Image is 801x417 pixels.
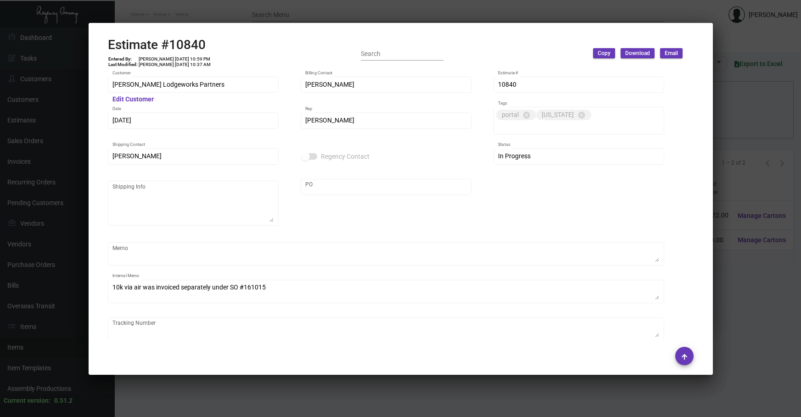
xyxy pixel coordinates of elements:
[112,96,154,103] mat-hint: Edit Customer
[498,152,531,160] span: In Progress
[625,50,650,57] span: Download
[536,110,591,120] mat-chip: [US_STATE]
[4,396,50,406] div: Current version:
[598,50,611,57] span: Copy
[108,62,138,67] td: Last Modified:
[522,111,531,119] mat-icon: cancel
[138,62,211,67] td: [PERSON_NAME] [DATE] 10:37 AM
[108,56,138,62] td: Entered By:
[321,151,370,162] span: Regency Contact
[138,56,211,62] td: [PERSON_NAME] [DATE] 10:59 PM
[660,48,683,58] button: Email
[621,48,655,58] button: Download
[108,37,211,53] h2: Estimate #10840
[496,110,536,120] mat-chip: portal
[577,111,586,119] mat-icon: cancel
[54,396,73,406] div: 0.51.2
[665,50,678,57] span: Email
[593,48,615,58] button: Copy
